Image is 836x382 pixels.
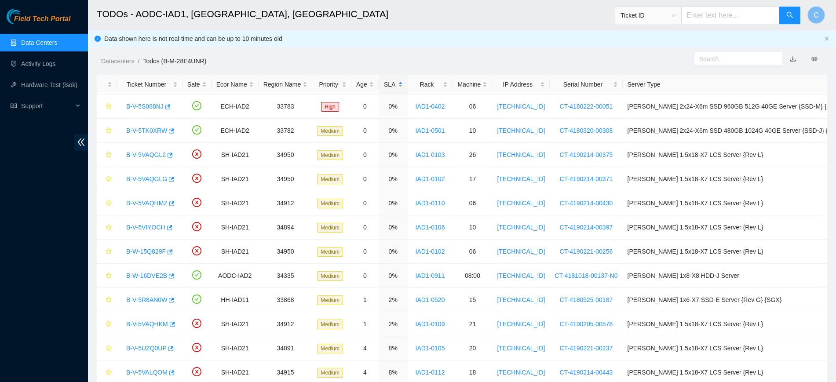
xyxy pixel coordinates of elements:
a: B-W-16DVE2B [126,272,167,279]
td: 20 [453,336,492,360]
td: 26 [453,143,492,167]
span: close-circle [192,222,201,231]
button: search [779,7,800,24]
button: star [102,269,112,283]
a: CT-4180320-00308 [560,127,613,134]
a: IAD1-0911 [416,272,445,279]
a: CT-4190221-00256 [560,248,613,255]
td: 15 [453,288,492,312]
span: close-circle [192,149,201,159]
a: [TECHNICAL_ID] [497,320,545,327]
a: B-V-5VAQHKM [126,320,168,327]
td: 34950 [259,167,313,191]
a: IAD1-0520 [416,296,445,303]
td: 33783 [259,95,313,119]
span: search [786,11,793,20]
a: IAD1-0102 [416,175,445,182]
span: / [138,58,139,65]
td: 34950 [259,240,313,264]
span: close-circle [192,367,201,376]
td: SH-IAD21 [212,191,259,215]
td: 34912 [259,191,313,215]
span: Ticket ID [621,9,676,22]
a: IAD1-0103 [416,151,445,158]
button: star [102,172,112,186]
td: SH-IAD21 [212,167,259,191]
a: B-V-5VAQGL2 [126,151,166,158]
a: CT-4181018-00137-N0 [555,272,617,279]
a: [TECHNICAL_ID] [497,272,545,279]
td: 34894 [259,215,313,240]
img: Akamai Technologies [7,9,44,24]
td: 0 [351,191,379,215]
a: Akamai TechnologiesField Tech Portal [7,16,70,27]
button: star [102,99,112,113]
a: Activity Logs [21,60,56,67]
td: 06 [453,191,492,215]
td: 0% [379,119,408,143]
a: IAD1-0102 [416,248,445,255]
button: star [102,196,112,210]
td: 0% [379,215,408,240]
span: Support [21,97,73,115]
span: Field Tech Portal [14,15,70,23]
a: [TECHNICAL_ID] [497,151,545,158]
td: 0% [379,240,408,264]
td: 06 [453,95,492,119]
span: star [106,224,112,231]
a: [TECHNICAL_ID] [497,103,545,110]
span: close [824,36,829,41]
td: 0 [351,167,379,191]
span: C [814,10,819,21]
a: [TECHNICAL_ID] [497,296,545,303]
a: [TECHNICAL_ID] [497,200,545,207]
button: star [102,317,112,331]
td: 10 [453,119,492,143]
input: Enter text here... [681,7,780,24]
button: star [102,365,112,379]
a: B-W-15Q829F [126,248,166,255]
a: CT-4190221-00237 [560,345,613,352]
a: B-V-5VAQHMZ [126,200,168,207]
a: CT-4190205-00578 [560,320,613,327]
td: 0 [351,240,379,264]
a: B-V-5S088NJ [126,103,164,110]
a: IAD1-0112 [416,369,445,376]
span: check-circle [192,295,201,304]
span: Medium [317,320,343,329]
a: Datacenters [101,58,134,65]
a: [TECHNICAL_ID] [497,248,545,255]
td: 34891 [259,336,313,360]
a: B-V-5VIYOCH [126,224,165,231]
button: star [102,293,112,307]
a: IAD1-0105 [416,345,445,352]
a: CT-4180222-00051 [560,103,613,110]
a: CT-4190214-00430 [560,200,613,207]
span: star [106,152,112,159]
a: CT-4190214-00443 [560,369,613,376]
a: CT-4180525-00187 [560,296,613,303]
span: close-circle [192,198,201,207]
a: Hardware Test (isok) [21,81,77,88]
td: 17 [453,167,492,191]
button: C [807,6,825,24]
td: SH-IAD21 [212,215,259,240]
span: Medium [317,247,343,257]
td: 08:00 [453,264,492,288]
span: close-circle [192,343,201,352]
a: [TECHNICAL_ID] [497,345,545,352]
span: star [106,200,112,207]
a: B-V-5VALQOM [126,369,168,376]
span: Medium [317,199,343,208]
a: B-V-5VAQGLG [126,175,167,182]
td: 0 [351,264,379,288]
td: 0% [379,264,408,288]
td: SH-IAD21 [212,240,259,264]
td: 0 [351,119,379,143]
a: [TECHNICAL_ID] [497,127,545,134]
td: 10 [453,215,492,240]
td: ECH-IAD2 [212,119,259,143]
td: 0 [351,95,379,119]
td: SH-IAD21 [212,312,259,336]
button: star [102,148,112,162]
